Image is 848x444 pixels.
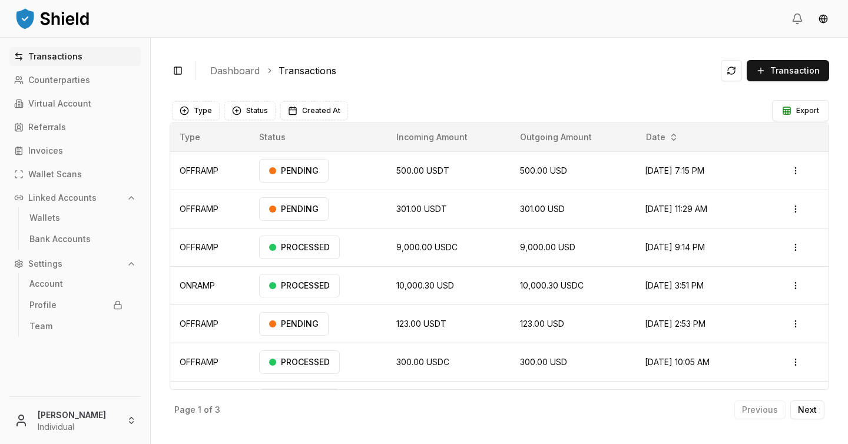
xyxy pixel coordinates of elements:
span: [DATE] 7:15 PM [645,165,704,175]
p: Wallets [29,214,60,222]
a: Team [25,317,127,336]
p: Individual [38,421,117,433]
p: Next [798,406,817,414]
div: PROCESSED [259,274,340,297]
p: Transactions [28,52,82,61]
td: ONRAMP [170,266,250,304]
td: OFFRAMP [170,343,250,381]
button: Created At [280,101,348,120]
span: Transaction [770,65,820,77]
a: Wallets [25,208,127,227]
span: [DATE] 2:53 PM [645,319,705,329]
button: Next [790,400,824,419]
td: OFFRAMP [170,381,250,419]
button: [PERSON_NAME]Individual [5,402,145,439]
img: ShieldPay Logo [14,6,91,30]
span: 300.00 USD [520,357,567,367]
p: of [204,406,213,414]
span: Created At [302,106,340,115]
td: OFFRAMP [170,151,250,190]
p: Virtual Account [28,100,91,108]
button: Date [641,128,683,147]
a: Virtual Account [9,94,141,113]
a: Transactions [279,64,336,78]
span: 500.00 USDT [396,165,449,175]
a: Referrals [9,118,141,137]
p: Counterparties [28,76,90,84]
p: Team [29,322,52,330]
th: Outgoing Amount [511,123,635,151]
span: 500.00 USD [520,165,567,175]
td: OFFRAMP [170,304,250,343]
div: PENDING [259,312,329,336]
a: Transactions [9,47,141,66]
p: Linked Accounts [28,194,97,202]
p: Bank Accounts [29,235,91,243]
button: Status [224,101,276,120]
p: Wallet Scans [28,170,82,178]
p: 3 [215,406,220,414]
div: PROCESSED [259,350,340,374]
button: Linked Accounts [9,188,141,207]
div: PENDING [259,197,329,221]
a: Invoices [9,141,141,160]
span: 301.00 USDT [396,204,447,214]
button: Settings [9,254,141,273]
span: 123.00 USDT [396,319,446,329]
button: Export [772,100,829,121]
a: Profile [25,296,127,314]
span: [DATE] 10:05 AM [645,357,710,367]
p: [PERSON_NAME] [38,409,117,421]
span: 10,000.30 USDC [520,280,584,290]
p: 1 [198,406,201,414]
span: 9,000.00 USDC [396,242,458,252]
div: PROCESSED [259,389,340,412]
span: [DATE] 3:51 PM [645,280,704,290]
button: Transaction [747,60,829,81]
span: 301.00 USD [520,204,565,214]
span: 9,000.00 USD [520,242,575,252]
p: Profile [29,301,57,309]
a: Wallet Scans [9,165,141,184]
div: PENDING [259,159,329,183]
nav: breadcrumb [210,64,711,78]
a: Bank Accounts [25,230,127,248]
p: Page [174,406,196,414]
a: Counterparties [9,71,141,90]
span: 123.00 USD [520,319,564,329]
a: Dashboard [210,64,260,78]
span: 10,000.30 USD [396,280,454,290]
p: Referrals [28,123,66,131]
th: Type [170,123,250,151]
p: Settings [28,260,62,268]
td: OFFRAMP [170,190,250,228]
span: 300.00 USDC [396,357,449,367]
th: Status [250,123,387,151]
td: OFFRAMP [170,228,250,266]
span: [DATE] 11:29 AM [645,204,707,214]
a: Account [25,274,127,293]
span: [DATE] 9:14 PM [645,242,705,252]
div: PROCESSED [259,236,340,259]
button: Type [172,101,220,120]
th: Incoming Amount [387,123,511,151]
p: Account [29,280,63,288]
p: Invoices [28,147,63,155]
